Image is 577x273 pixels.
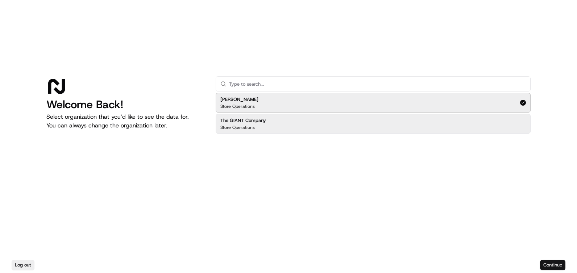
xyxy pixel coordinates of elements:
p: Store Operations [220,103,255,109]
h2: [PERSON_NAME] [220,96,258,103]
h1: Welcome Back! [46,98,204,111]
button: Continue [540,260,565,270]
h2: The GIANT Company [220,117,266,124]
div: Suggestions [216,91,531,135]
button: Log out [12,260,34,270]
p: Store Operations [220,125,255,130]
p: Select organization that you’d like to see the data for. You can always change the organization l... [46,113,204,130]
input: Type to search... [229,77,526,91]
